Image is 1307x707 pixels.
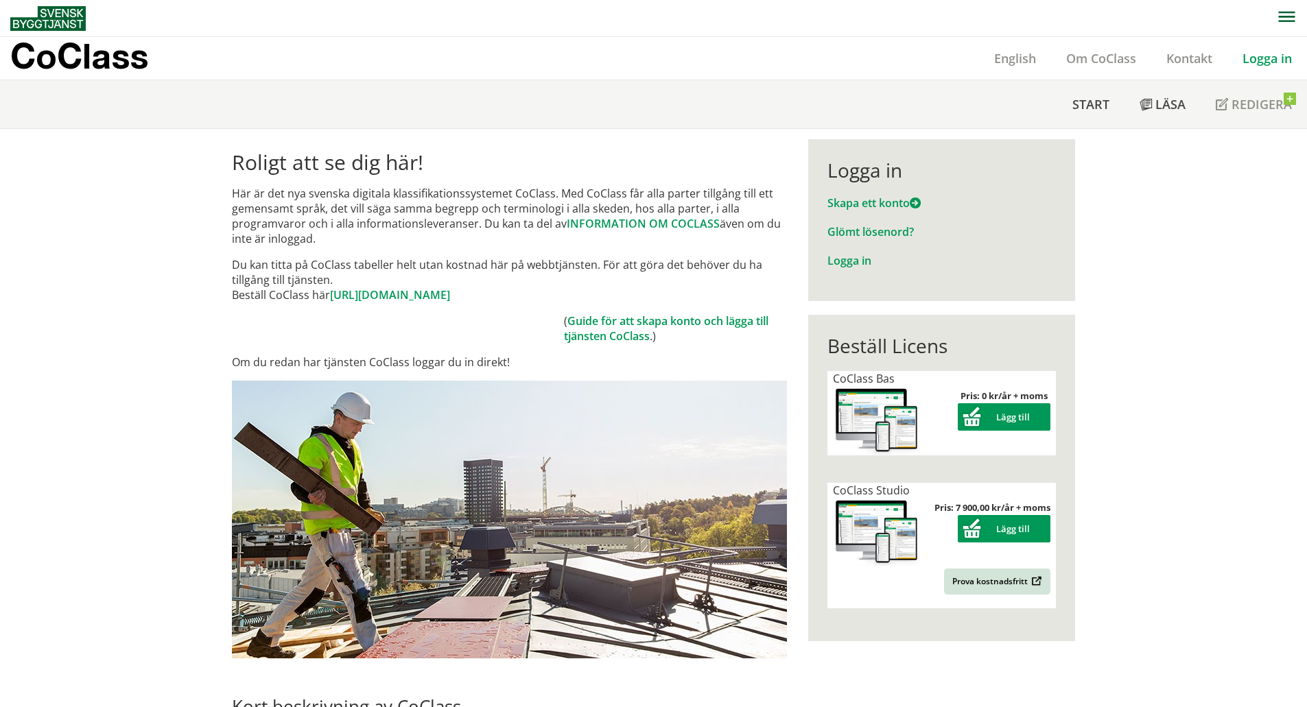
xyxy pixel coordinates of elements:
[10,37,178,80] a: CoClass
[833,483,910,498] span: CoClass Studio
[827,195,921,211] a: Skapa ett konto
[10,6,86,31] img: Svensk Byggtjänst
[833,386,921,455] img: coclass-license.jpg
[330,287,450,302] a: [URL][DOMAIN_NAME]
[827,253,871,268] a: Logga in
[961,390,1048,402] strong: Pris: 0 kr/år + moms
[827,224,914,239] a: Glömt lösenord?
[958,411,1050,423] a: Lägg till
[1227,50,1307,67] a: Logga in
[232,257,787,302] p: Du kan titta på CoClass tabeller helt utan kostnad här på webbtjänsten. För att göra det behöver ...
[1125,80,1201,128] a: Läsa
[958,523,1050,535] a: Lägg till
[564,313,768,344] a: Guide för att skapa konto och lägga till tjänsten CoClass
[1155,96,1186,112] span: Läsa
[1072,96,1109,112] span: Start
[934,501,1050,514] strong: Pris: 7 900,00 kr/år + moms
[833,371,895,386] span: CoClass Bas
[827,158,1056,182] div: Logga in
[232,381,787,658] img: login.jpg
[944,568,1050,595] a: Prova kostnadsfritt
[833,498,921,567] img: coclass-license.jpg
[958,403,1050,431] button: Lägg till
[1051,50,1151,67] a: Om CoClass
[567,216,720,231] a: INFORMATION OM COCLASS
[1029,576,1042,586] img: Outbound.png
[827,334,1056,357] div: Beställ Licens
[958,515,1050,542] button: Lägg till
[564,313,787,344] td: ( .)
[232,150,787,175] h1: Roligt att se dig här!
[10,48,148,64] p: CoClass
[1057,80,1125,128] a: Start
[1151,50,1227,67] a: Kontakt
[232,355,787,370] p: Om du redan har tjänsten CoClass loggar du in direkt!
[232,186,787,246] p: Här är det nya svenska digitala klassifikationssystemet CoClass. Med CoClass får alla parter till...
[979,50,1051,67] a: English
